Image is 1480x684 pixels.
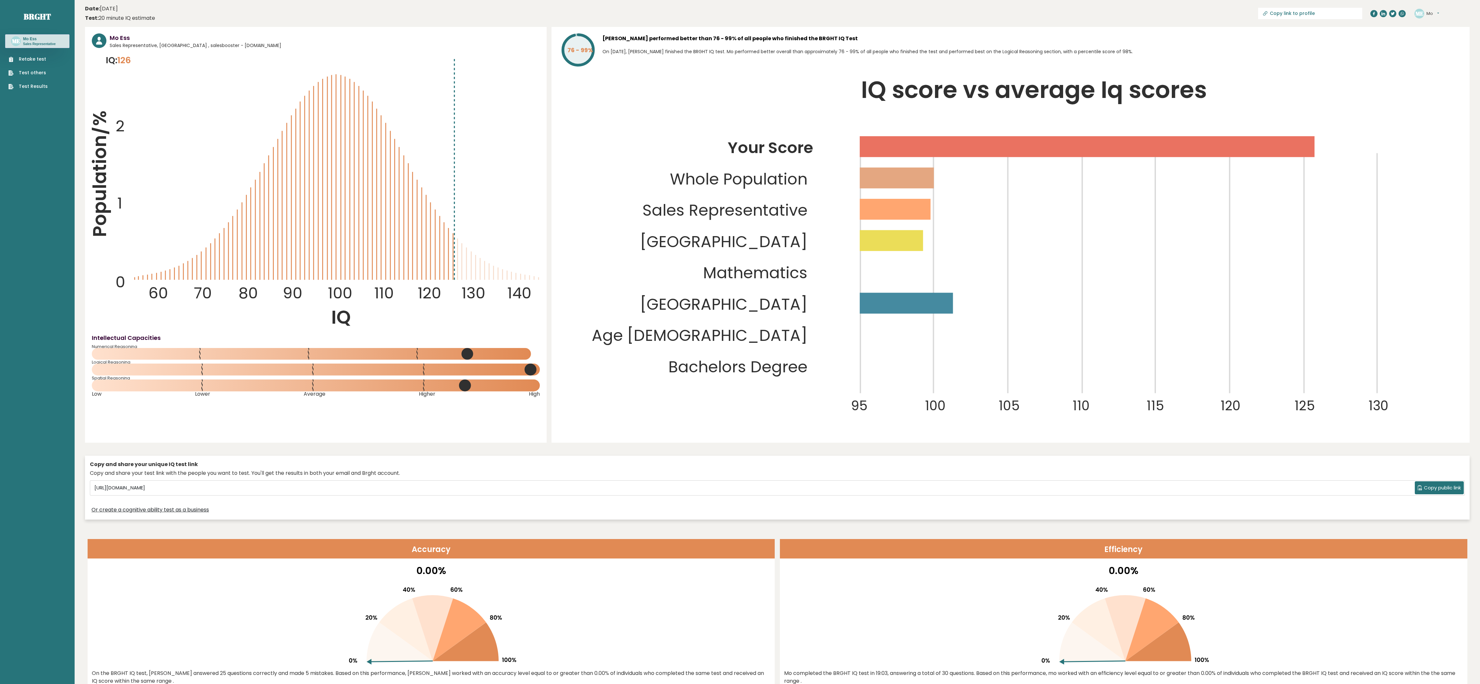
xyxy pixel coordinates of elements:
p: 0.00% [784,563,1463,578]
p: On [DATE], [PERSON_NAME] finished the BRGHT IQ test. Mo performed better overall than approximate... [602,47,1463,56]
tspan: 105 [999,397,1020,415]
p: IQ: [106,54,131,67]
tspan: Your Score [728,137,813,159]
tspan: IQ [331,305,351,330]
tspan: 76 - 99% [567,46,593,54]
span: Copy public link [1424,484,1461,492]
span: Sales Representative, [GEOGRAPHIC_DATA] , salesbooster - [DOMAIN_NAME] [110,42,540,49]
tspan: Sales Representative [642,199,807,221]
span: Average [304,393,325,395]
text: ME [1415,9,1424,17]
span: Spatial Reasoning [92,377,540,379]
tspan: Whole Population [670,168,807,190]
tspan: 70 [194,282,212,304]
button: Copy public link [1415,481,1464,494]
tspan: Mathematics [703,262,807,284]
header: Efficiency [780,539,1467,558]
tspan: 0 [115,271,125,293]
a: Retake test [8,56,48,63]
tspan: 130 [462,282,485,304]
span: Lower [195,393,210,395]
tspan: [GEOGRAPHIC_DATA] [640,231,807,253]
a: Test Results [8,83,48,90]
tspan: 120 [418,282,441,304]
span: Logical Reasoning [92,361,540,364]
tspan: 2 [116,115,125,137]
p: Sales Representative [23,42,56,46]
tspan: 115 [1146,397,1164,415]
tspan: Age [DEMOGRAPHIC_DATA] [592,325,807,347]
span: Low [92,393,102,395]
tspan: Population/% [87,111,113,237]
tspan: 60 [149,282,168,304]
div: Copy and share your test link with the people you want to test. You'll get the results in both yo... [90,469,1465,477]
h4: Intellectual Capacities [92,333,540,342]
tspan: 140 [507,282,531,304]
tspan: 110 [1073,397,1090,415]
span: Higher [419,393,435,395]
tspan: 100 [328,282,352,304]
a: Test others [8,69,48,76]
b: Date: [85,5,100,12]
time: [DATE] [85,5,118,13]
tspan: 120 [1220,397,1241,415]
button: Mo [1426,10,1439,17]
tspan: 125 [1294,397,1315,415]
h3: Mo Ess [23,36,56,42]
tspan: 130 [1368,397,1389,415]
tspan: 90 [283,282,302,304]
h3: [PERSON_NAME] performed better than 76 - 99% of all people who finished the BRGHT IQ Test [602,33,1463,44]
b: Test: [85,14,99,22]
span: High [529,393,540,395]
a: Brght [24,11,51,22]
span: 126 [117,54,131,66]
tspan: 110 [374,282,394,304]
tspan: IQ score vs average Iq scores [861,73,1207,106]
tspan: 1 [117,192,122,214]
tspan: 100 [925,397,946,415]
div: 20 minute IQ estimate [85,14,155,22]
tspan: 80 [238,282,258,304]
tspan: 95 [851,397,867,415]
div: Copy and share your unique IQ test link [90,461,1465,468]
tspan: Bachelors Degree [668,356,807,378]
h3: Mo Ess [110,33,540,42]
text: ME [12,37,20,45]
p: 0.00% [92,563,771,578]
tspan: [GEOGRAPHIC_DATA] [640,293,807,315]
header: Accuracy [88,539,775,558]
a: Or create a cognitive ability test as a business [91,506,209,514]
span: Numerical Reasoning [92,345,540,348]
